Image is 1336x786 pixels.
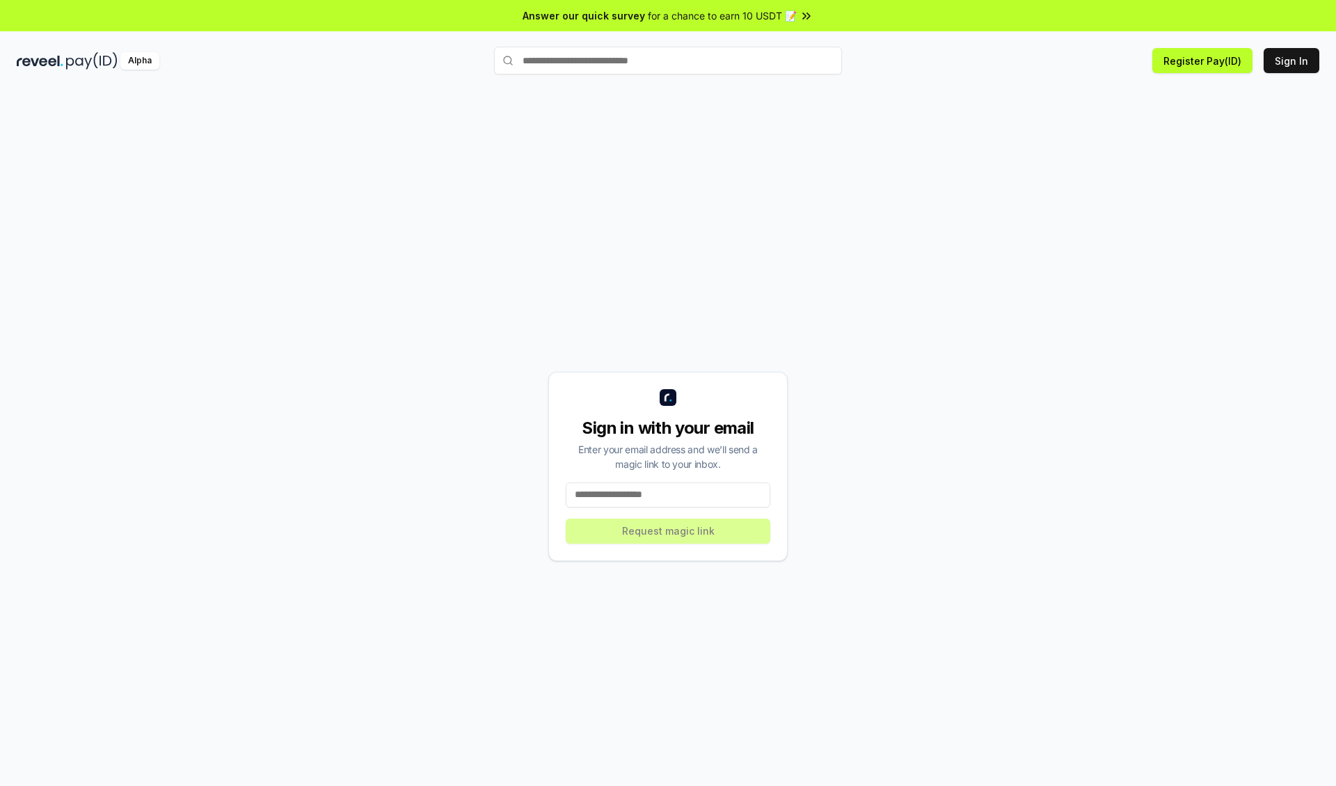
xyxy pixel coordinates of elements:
div: Enter your email address and we’ll send a magic link to your inbox. [566,442,770,471]
div: Sign in with your email [566,417,770,439]
button: Sign In [1264,48,1319,73]
span: for a chance to earn 10 USDT 📝 [648,8,797,23]
img: logo_small [660,389,676,406]
div: Alpha [120,52,159,70]
img: reveel_dark [17,52,63,70]
button: Register Pay(ID) [1152,48,1252,73]
span: Answer our quick survey [523,8,645,23]
img: pay_id [66,52,118,70]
